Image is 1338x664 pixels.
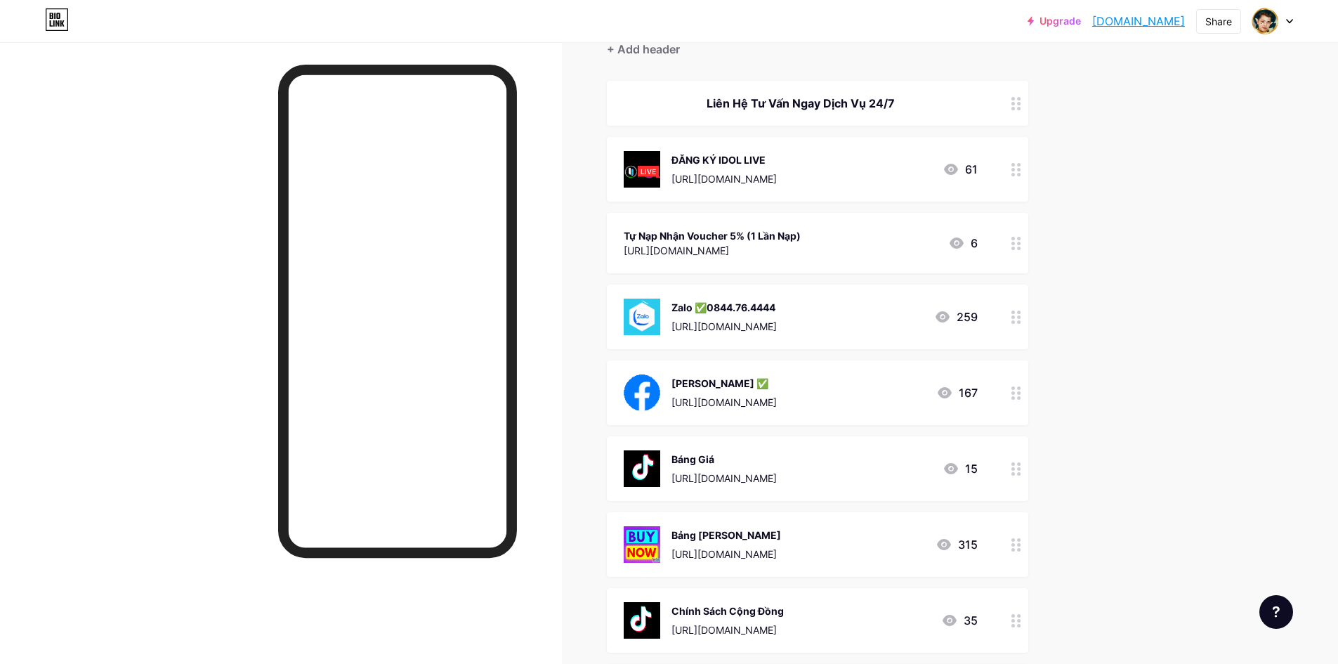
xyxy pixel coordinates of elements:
div: 6 [948,235,978,252]
img: ĐĂNG KÝ IDOL LIVE [624,151,660,188]
img: Bảng Giá Xu [624,526,660,563]
div: Bảng [PERSON_NAME] [671,528,781,542]
div: 167 [936,384,978,401]
a: [DOMAIN_NAME] [1092,13,1185,30]
div: + Add header [607,41,680,58]
div: 259 [934,308,978,325]
img: Chính Sách Cộng Đồng [624,602,660,639]
div: 315 [936,536,978,553]
img: Zalo ✅0844.76.4444 [624,299,660,335]
div: [PERSON_NAME] ✅ [671,376,777,391]
div: Báng Giá [671,452,777,467]
div: Tự Nạp Nhận Voucher 5% (1 Lần Nạp) [624,228,801,243]
div: [URL][DOMAIN_NAME] [671,395,777,410]
div: [URL][DOMAIN_NAME] [624,243,801,258]
div: [URL][DOMAIN_NAME] [671,319,777,334]
div: Chính Sách Cộng Đồng [671,604,784,618]
div: [URL][DOMAIN_NAME] [671,471,777,486]
img: Báng Giá [624,450,660,487]
div: ĐĂNG KÝ IDOL LIVE [671,152,777,167]
div: Liên Hệ Tư Vấn Ngay Dịch Vụ 24/7 [624,95,978,112]
div: [URL][DOMAIN_NAME] [671,547,781,561]
div: 15 [943,460,978,477]
div: Share [1205,14,1232,29]
div: Zalo ✅0844.76.4444 [671,300,777,315]
div: [URL][DOMAIN_NAME] [671,623,784,637]
div: 35 [941,612,978,629]
a: Upgrade [1028,15,1081,27]
img: Ngoc Van (Royal90s) [1252,8,1278,34]
div: [URL][DOMAIN_NAME] [671,171,777,186]
img: Fb Nguyen Van Ngoc ✅ [624,375,660,411]
div: 61 [943,161,978,178]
